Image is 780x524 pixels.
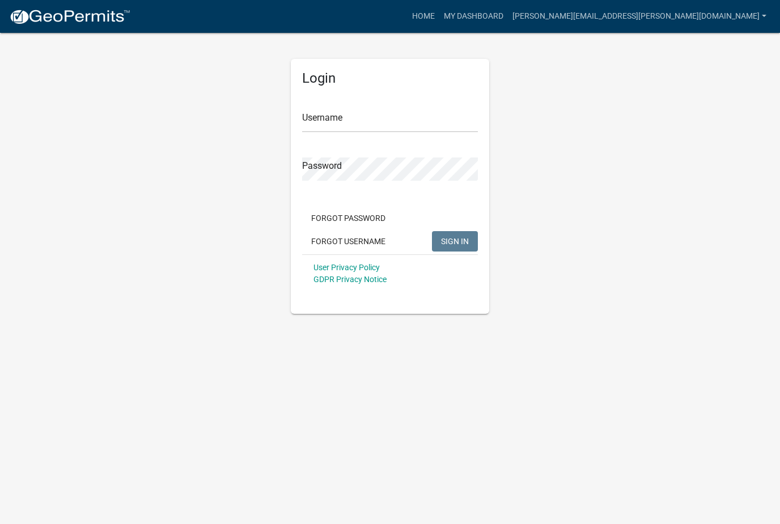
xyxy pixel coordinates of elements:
[441,236,469,245] span: SIGN IN
[313,275,387,284] a: GDPR Privacy Notice
[313,263,380,272] a: User Privacy Policy
[302,70,478,87] h5: Login
[302,231,395,252] button: Forgot Username
[439,6,508,27] a: My Dashboard
[432,231,478,252] button: SIGN IN
[408,6,439,27] a: Home
[508,6,771,27] a: [PERSON_NAME][EMAIL_ADDRESS][PERSON_NAME][DOMAIN_NAME]
[302,208,395,228] button: Forgot Password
